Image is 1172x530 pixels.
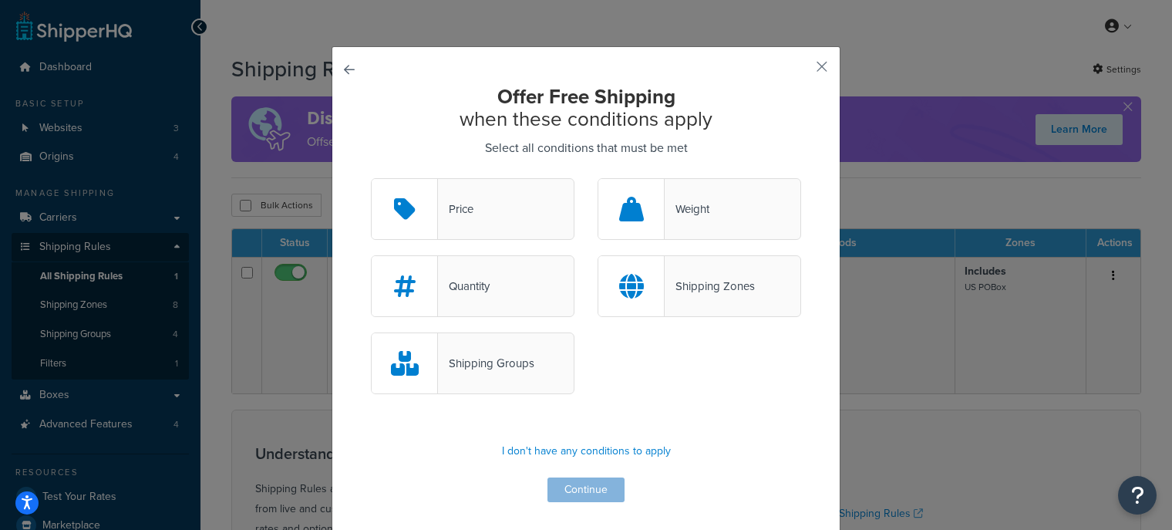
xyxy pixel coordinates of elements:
[665,198,709,220] div: Weight
[1118,476,1157,515] button: Open Resource Center
[497,82,675,111] strong: Offer Free Shipping
[438,198,473,220] div: Price
[371,137,801,159] p: Select all conditions that must be met
[438,275,490,297] div: Quantity
[438,353,534,374] div: Shipping Groups
[371,86,801,130] h2: when these conditions apply
[665,275,755,297] div: Shipping Zones
[371,441,801,462] p: I don't have any conditions to apply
